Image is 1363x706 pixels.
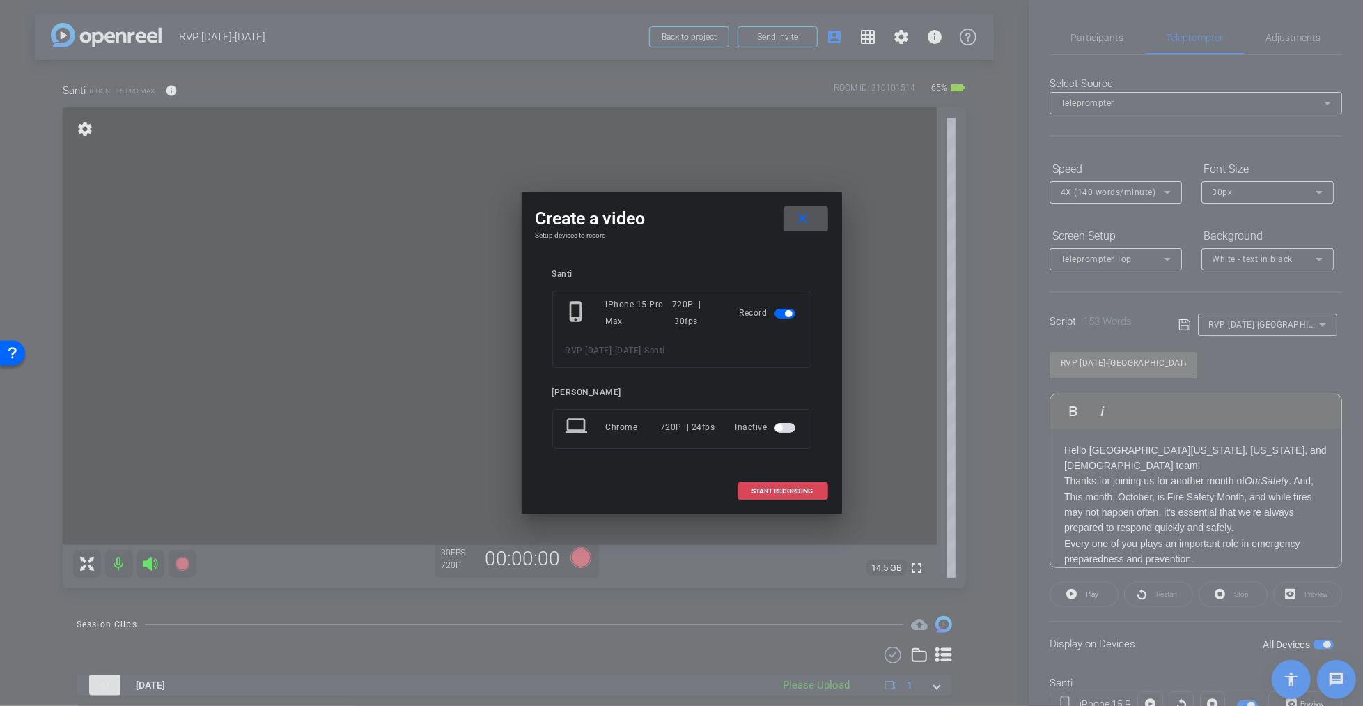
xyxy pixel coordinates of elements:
div: Create a video [536,206,828,231]
span: Santi [645,346,666,355]
span: START RECORDING [752,488,813,495]
button: START RECORDING [738,482,828,500]
div: Record [740,296,798,330]
mat-icon: laptop [566,415,591,440]
mat-icon: close [794,210,811,228]
div: [PERSON_NAME] [552,387,811,398]
div: 720P | 24fps [660,415,715,440]
div: Chrome [606,415,661,440]
mat-icon: phone_iphone [566,300,591,325]
span: - [641,346,645,355]
span: RVP [DATE]-[DATE] [566,346,642,355]
div: iPhone 15 Pro Max [606,296,673,330]
div: Inactive [735,415,798,440]
h4: Setup devices to record [536,231,828,240]
div: 720P | 30fps [672,296,719,330]
div: Santi [552,269,811,279]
